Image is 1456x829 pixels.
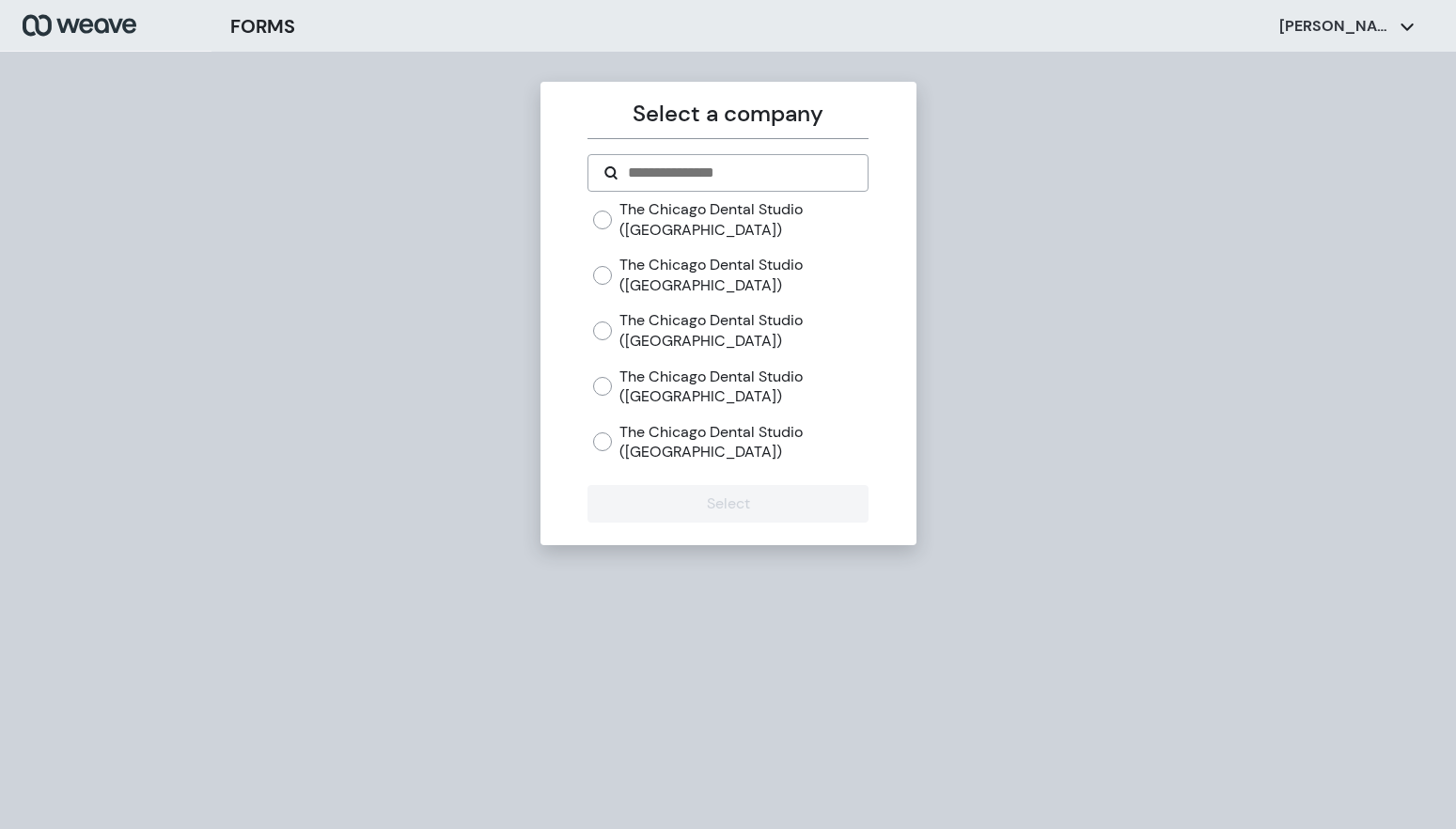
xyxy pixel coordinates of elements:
label: The Chicago Dental Studio ([GEOGRAPHIC_DATA]) [619,310,869,351]
button: Select [587,485,869,523]
label: The Chicago Dental Studio ([GEOGRAPHIC_DATA]) [619,367,869,407]
label: The Chicago Dental Studio ([GEOGRAPHIC_DATA]) [619,199,869,240]
p: [PERSON_NAME] [1279,16,1392,37]
input: Search [626,162,853,184]
p: Select a company [587,97,869,131]
label: The Chicago Dental Studio ([GEOGRAPHIC_DATA]) [619,422,869,462]
label: The Chicago Dental Studio ([GEOGRAPHIC_DATA]) [619,255,869,295]
h3: FORMS [230,12,295,40]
